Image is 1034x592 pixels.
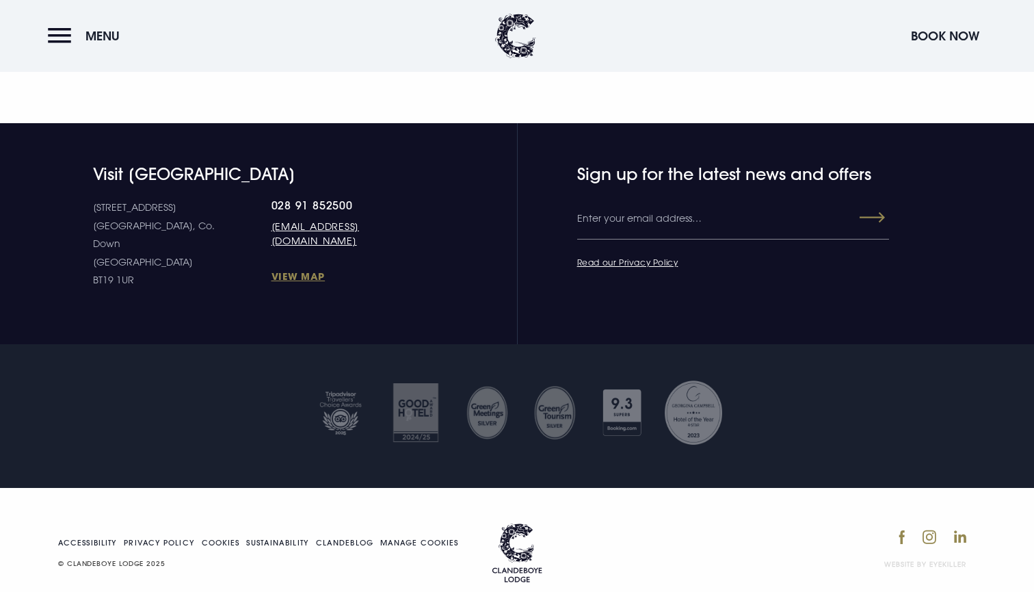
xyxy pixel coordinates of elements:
[495,14,536,58] img: Clandeboye Lodge
[663,378,724,447] img: Georgina Campbell Award 2023
[85,28,120,44] span: Menu
[124,539,194,547] a: Privacy Policy
[385,378,447,447] img: Good hotel 24 25 2
[577,257,678,268] a: Read our Privacy Policy
[316,539,373,547] a: Clandeblog
[836,205,885,230] button: Submit
[93,164,428,184] h4: Visit [GEOGRAPHIC_DATA]
[595,378,649,447] img: Booking com 1
[904,21,986,51] button: Book Now
[271,270,429,283] a: View Map
[492,524,542,582] a: Go home
[48,21,127,51] button: Menu
[271,198,429,212] a: 028 91 852500
[246,539,308,547] a: Sustainability
[577,198,890,240] input: Enter your email address…
[884,559,966,569] a: Website by Eyekiller
[577,164,833,184] h4: Sign up for the latest news and offers
[58,557,465,570] p: © CLANDEBOYE LODGE 2025
[899,530,905,545] img: Facebook
[202,539,240,547] a: Cookies
[466,385,509,440] img: Untitled design 35
[923,530,936,544] img: Instagram
[954,530,966,543] img: LinkedIn
[492,524,542,582] img: Logo
[93,198,271,289] p: [STREET_ADDRESS] [GEOGRAPHIC_DATA], Co. Down [GEOGRAPHIC_DATA] BT19 1UR
[380,539,458,547] a: Manage your cookie settings.
[58,539,117,547] a: Accessibility
[310,378,371,447] img: Tripadvisor travellers choice 2025
[533,385,576,440] img: GM SILVER TRANSPARENT
[271,219,429,248] a: [EMAIL_ADDRESS][DOMAIN_NAME]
